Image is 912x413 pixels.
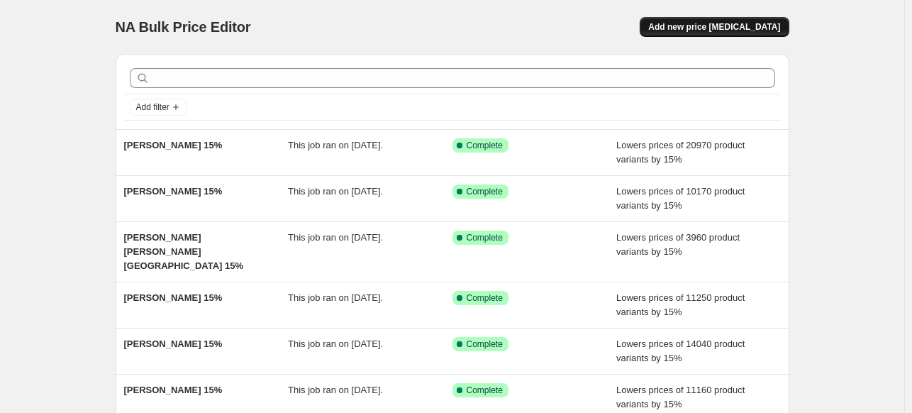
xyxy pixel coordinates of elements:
[616,385,745,409] span: Lowers prices of 11160 product variants by 15%
[616,186,745,211] span: Lowers prices of 10170 product variants by 15%
[288,232,383,243] span: This job ran on [DATE].
[616,292,745,317] span: Lowers prices of 11250 product variants by 15%
[467,292,503,304] span: Complete
[640,17,789,37] button: Add new price [MEDICAL_DATA]
[288,140,383,150] span: This job ran on [DATE].
[648,21,780,33] span: Add new price [MEDICAL_DATA]
[136,101,169,113] span: Add filter
[288,292,383,303] span: This job ran on [DATE].
[124,140,223,150] span: [PERSON_NAME] 15%
[124,292,223,303] span: [PERSON_NAME] 15%
[616,338,745,363] span: Lowers prices of 14040 product variants by 15%
[288,186,383,197] span: This job ran on [DATE].
[124,385,223,395] span: [PERSON_NAME] 15%
[124,186,223,197] span: [PERSON_NAME] 15%
[467,186,503,197] span: Complete
[616,232,740,257] span: Lowers prices of 3960 product variants by 15%
[467,385,503,396] span: Complete
[124,338,223,349] span: [PERSON_NAME] 15%
[467,338,503,350] span: Complete
[616,140,745,165] span: Lowers prices of 20970 product variants by 15%
[116,19,251,35] span: NA Bulk Price Editor
[288,338,383,349] span: This job ran on [DATE].
[467,232,503,243] span: Complete
[130,99,187,116] button: Add filter
[124,232,244,271] span: [PERSON_NAME] [PERSON_NAME] [GEOGRAPHIC_DATA] 15%
[467,140,503,151] span: Complete
[288,385,383,395] span: This job ran on [DATE].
